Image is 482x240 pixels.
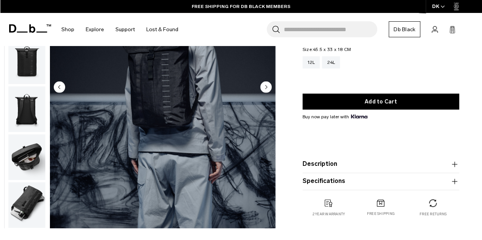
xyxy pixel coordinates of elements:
img: Essential Backpack 24L Charcoal Grey [8,134,45,180]
button: Specifications [303,177,459,186]
img: Essential Backpack 24L Charcoal Grey [8,86,45,132]
p: Free shipping [367,211,395,217]
a: FREE SHIPPING FOR DB BLACK MEMBERS [192,3,290,10]
button: Add to Cart [303,94,459,110]
button: Essential Backpack 24L Charcoal Grey [8,134,46,180]
button: Description [303,160,459,169]
a: 12L [303,56,320,68]
a: Shop [61,16,74,43]
img: Essential Backpack 24L Charcoal Grey [8,182,45,228]
button: Previous slide [54,81,65,94]
img: Essential Backpack 24L Charcoal Grey [8,39,45,84]
legend: Size: [303,47,351,52]
button: Essential Backpack 24L Charcoal Grey [8,182,46,228]
span: 45.5 x 33 x 18 CM [313,47,351,52]
button: Next slide [260,81,272,94]
a: 24L [322,56,340,68]
a: Support [115,16,135,43]
img: {"height" => 20, "alt" => "Klarna"} [351,114,367,118]
a: Explore [86,16,104,43]
p: 2 year warranty [312,211,345,217]
a: Db Black [389,21,420,37]
nav: Main Navigation [56,13,184,46]
button: Essential Backpack 24L Charcoal Grey [8,86,46,132]
p: Free returns [420,211,447,217]
a: Lost & Found [146,16,178,43]
span: Buy now pay later with [303,113,367,120]
button: Essential Backpack 24L Charcoal Grey [8,38,46,85]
